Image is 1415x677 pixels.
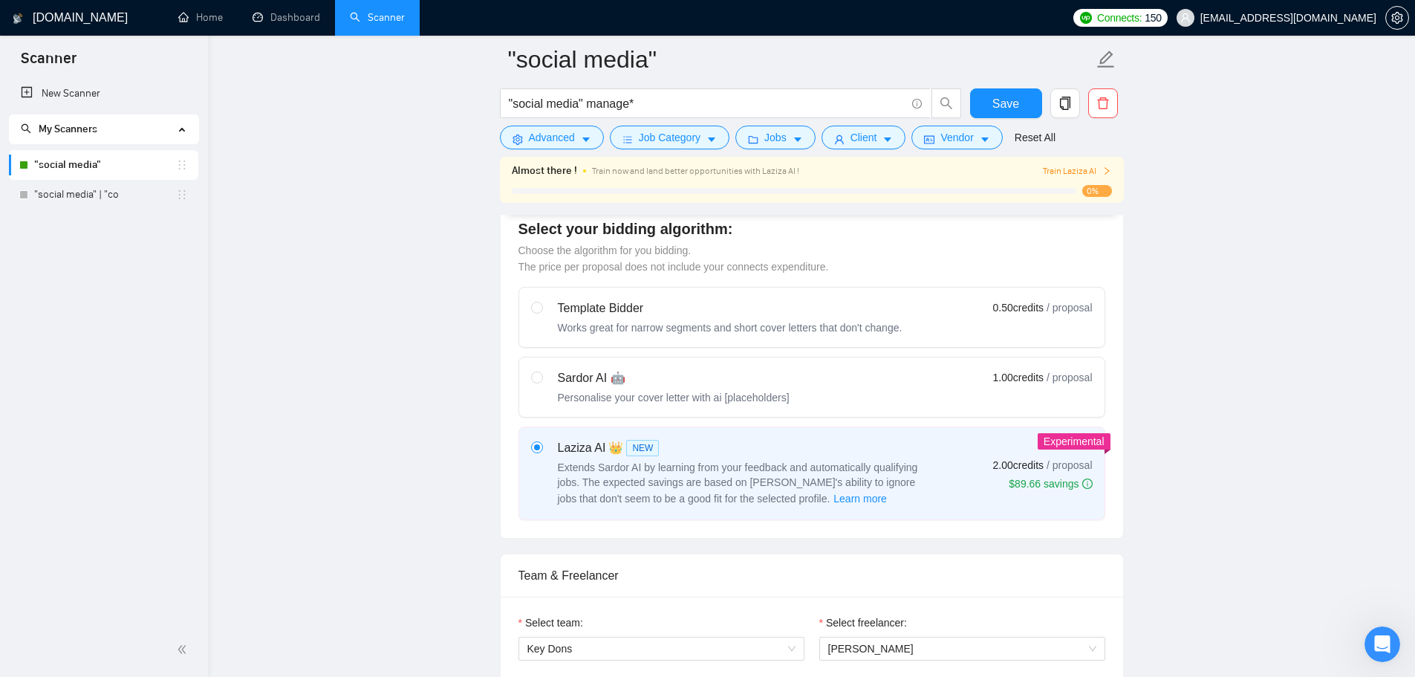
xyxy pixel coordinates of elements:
[764,129,787,146] span: Jobs
[508,41,1093,78] input: Scanner name...
[518,554,1105,597] div: Team & Freelancer
[558,439,929,457] div: Laziza AI
[1364,626,1400,662] iframe: Intercom live chat
[1089,97,1117,110] span: delete
[735,126,816,149] button: folderJobscaret-down
[34,150,176,180] a: "social media"
[1047,300,1092,315] span: / proposal
[828,643,914,655] span: [PERSON_NAME]
[834,134,845,145] span: user
[931,88,961,118] button: search
[592,166,799,176] span: Train now and land better opportunities with Laziza AI !
[513,134,523,145] span: setting
[1009,476,1092,491] div: $89.66 savings
[1096,50,1116,69] span: edit
[639,129,700,146] span: Job Category
[882,134,893,145] span: caret-down
[13,7,23,30] img: logo
[1044,435,1105,447] span: Experimental
[176,189,188,201] span: holder
[748,134,758,145] span: folder
[512,163,577,179] span: Almost there !
[1082,479,1093,489] span: info-circle
[706,134,717,145] span: caret-down
[819,615,907,631] label: Select freelancer:
[558,369,790,387] div: Sardor AI 🤖
[980,134,990,145] span: caret-down
[1385,12,1409,24] a: setting
[833,490,888,508] button: Laziza AI NEWExtends Sardor AI by learning from your feedback and automatically qualifying jobs. ...
[1047,370,1092,385] span: / proposal
[970,88,1042,118] button: Save
[932,97,960,110] span: search
[1180,13,1191,23] span: user
[500,126,604,149] button: settingAdvancedcaret-down
[21,123,97,135] span: My Scanners
[518,218,1105,239] h4: Select your bidding algorithm:
[993,457,1044,473] span: 2.00 credits
[34,180,176,210] a: "social media" | "co
[1080,12,1092,24] img: upwork-logo.png
[992,94,1019,113] span: Save
[622,134,633,145] span: bars
[9,48,88,79] span: Scanner
[1051,97,1079,110] span: copy
[626,440,659,456] span: NEW
[21,79,186,108] a: New Scanner
[1385,6,1409,30] button: setting
[1043,164,1111,178] button: Train Laziza AI
[940,129,973,146] span: Vendor
[558,390,790,405] div: Personalise your cover letter with ai [placeholders]
[509,94,905,113] input: Search Freelance Jobs...
[1102,166,1111,175] span: right
[1047,458,1092,473] span: / proposal
[558,461,918,505] span: Extends Sardor AI by learning from your feedback and automatically qualifying jobs. The expected ...
[9,79,198,108] li: New Scanner
[912,99,922,108] span: info-circle
[39,123,97,135] span: My Scanners
[1097,10,1142,26] span: Connects:
[558,320,902,335] div: Works great for narrow segments and short cover letters that don't change.
[1015,129,1055,146] a: Reset All
[529,129,575,146] span: Advanced
[253,11,320,24] a: dashboardDashboard
[1088,88,1118,118] button: delete
[518,615,583,631] label: Select team:
[993,299,1044,316] span: 0.50 credits
[177,642,192,657] span: double-left
[518,244,829,273] span: Choose the algorithm for you bidding. The price per proposal does not include your connects expen...
[581,134,591,145] span: caret-down
[21,123,31,134] span: search
[1386,12,1408,24] span: setting
[1145,10,1161,26] span: 150
[527,638,796,660] span: Key Dons
[558,299,902,317] div: Template Bidder
[350,11,405,24] a: searchScanner
[1082,185,1112,197] span: 0%
[178,11,223,24] a: homeHome
[924,134,934,145] span: idcard
[610,126,729,149] button: barsJob Categorycaret-down
[9,180,198,210] li: "social media" | "co
[176,159,188,171] span: holder
[850,129,877,146] span: Client
[793,134,803,145] span: caret-down
[1050,88,1080,118] button: copy
[9,150,198,180] li: "social media"
[822,126,906,149] button: userClientcaret-down
[833,490,887,507] span: Learn more
[608,439,623,457] span: 👑
[993,369,1044,386] span: 1.00 credits
[911,126,1002,149] button: idcardVendorcaret-down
